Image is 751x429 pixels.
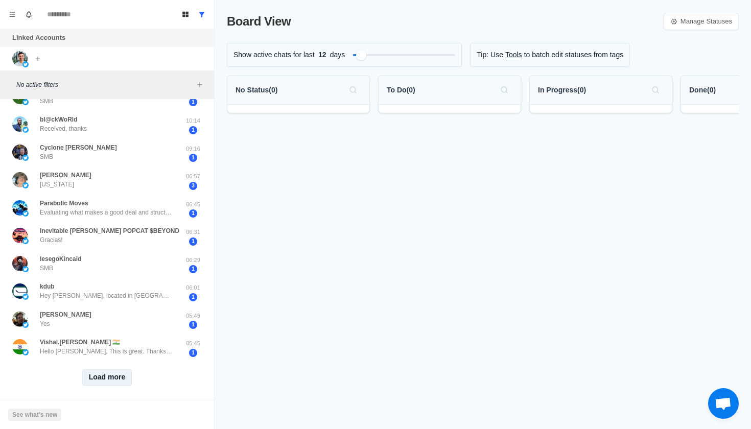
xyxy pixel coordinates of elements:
img: picture [22,182,29,188]
img: picture [12,228,28,243]
p: Show active chats for last [233,50,315,60]
p: bl@ckWoRld [40,115,77,124]
div: Open chat [708,388,739,419]
p: SMB [40,264,53,273]
button: Notifications [20,6,37,22]
img: picture [12,200,28,216]
p: SMB [40,97,53,106]
img: picture [12,283,28,299]
p: Evaluating what makes a good deal and structuring the financing. [40,208,173,217]
button: Menu [4,6,20,22]
p: Linked Accounts [12,33,65,43]
p: Tip: Use [477,50,503,60]
img: picture [22,349,29,355]
img: picture [12,339,28,354]
span: 1 [189,98,197,106]
img: picture [22,322,29,328]
img: picture [12,145,28,160]
p: SMB [40,152,53,161]
p: lesegoKincaid [40,254,81,264]
p: 06:01 [180,283,206,292]
span: 1 [189,321,197,329]
button: Search [647,82,664,98]
p: 06:45 [180,200,206,209]
p: [PERSON_NAME] [40,171,91,180]
p: To Do ( 0 ) [387,85,415,96]
img: picture [22,99,29,105]
button: Load more [82,369,132,386]
span: 1 [189,209,197,218]
p: Received, thanks [40,124,87,133]
span: 1 [189,237,197,246]
button: Search [345,82,361,98]
p: kdub [40,282,55,291]
p: 06:57 [180,172,206,181]
p: [US_STATE] [40,180,74,189]
p: 06:31 [180,228,206,236]
button: See what's new [8,409,61,421]
span: 12 [315,50,330,60]
img: picture [22,127,29,133]
p: 05:45 [180,339,206,348]
p: [PERSON_NAME] [40,310,91,319]
div: Filter by activity days [356,50,366,60]
p: Cyclone [PERSON_NAME] [40,143,117,152]
p: No Status ( 0 ) [236,85,277,96]
button: Show all conversations [194,6,210,22]
p: No active filters [16,80,194,89]
p: In Progress ( 0 ) [538,85,586,96]
img: picture [12,312,28,327]
p: Yes [40,319,50,328]
img: picture [12,51,28,66]
span: 1 [189,154,197,162]
img: picture [12,172,28,187]
span: 3 [189,182,197,190]
img: picture [22,238,29,244]
button: Add account [32,53,44,65]
p: 10:14 [180,116,206,125]
p: Done ( 0 ) [689,85,716,96]
p: Board View [227,12,291,31]
p: days [330,50,345,60]
span: 1 [189,126,197,134]
img: picture [12,256,28,271]
img: picture [22,210,29,217]
span: 1 [189,349,197,357]
img: picture [22,61,29,67]
img: picture [12,116,28,132]
p: Hello [PERSON_NAME], This is great. Thanks for sharing. I am interesting in the industrial cleani... [40,347,173,356]
button: Add filters [194,79,206,91]
p: Parabolic Moves [40,199,88,208]
p: Hey [PERSON_NAME], located in [GEOGRAPHIC_DATA]. Have long been interested in starting some form ... [40,291,173,300]
p: to batch edit statuses from tags [524,50,624,60]
button: Board View [177,6,194,22]
p: Vishal.[PERSON_NAME] 🇮🇳 [40,338,120,347]
img: picture [22,294,29,300]
p: Inevitable [PERSON_NAME] POPCAT $BEYOND [40,226,179,235]
a: Manage Statuses [664,13,739,30]
img: picture [22,155,29,161]
p: 06:29 [180,256,206,265]
span: 1 [189,293,197,301]
p: Gracias! [40,235,63,245]
p: 05:49 [180,312,206,320]
span: 1 [189,265,197,273]
a: Tools [505,50,522,60]
img: picture [22,266,29,272]
button: Search [496,82,512,98]
p: 09:16 [180,145,206,153]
